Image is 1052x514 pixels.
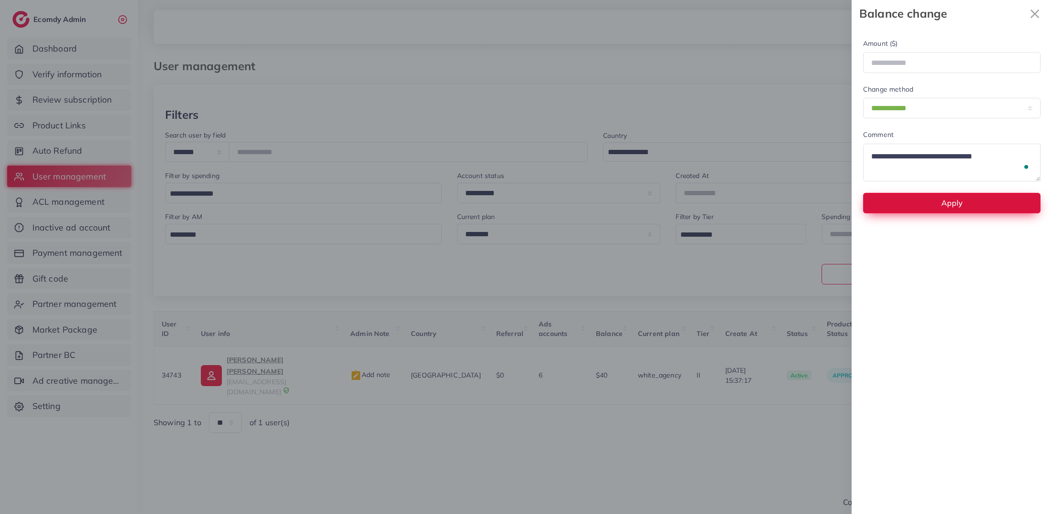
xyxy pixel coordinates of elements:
[863,144,1041,181] textarea: To enrich screen reader interactions, please activate Accessibility in Grammarly extension settings
[941,198,963,208] span: Apply
[863,84,1041,98] legend: Change method
[859,5,1025,22] strong: Balance change
[863,39,1041,52] legend: Amount ($)
[1025,4,1044,23] svg: x
[1025,4,1044,23] button: Close
[863,193,1041,213] button: Apply
[863,130,1041,143] legend: Comment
